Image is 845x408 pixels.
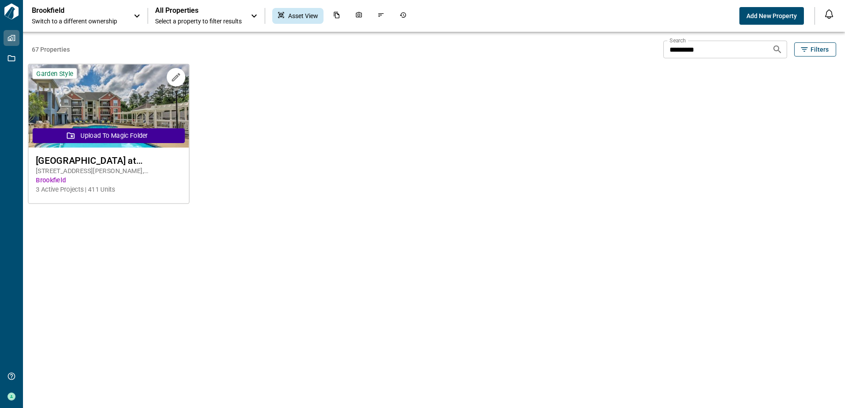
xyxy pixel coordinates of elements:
[155,6,242,15] span: All Properties
[794,42,836,57] button: Filters
[811,45,829,54] span: Filters
[822,7,836,21] button: Open notification feed
[328,8,346,24] div: Documents
[32,45,660,54] span: 67 Properties
[394,8,412,24] div: Job History
[32,6,111,15] p: Brookfield
[36,69,73,78] span: Garden Style
[670,37,686,44] label: Search
[36,176,182,185] span: Brookfield
[769,41,786,58] button: Search properties
[36,166,182,176] span: [STREET_ADDRESS][PERSON_NAME] , [GEOGRAPHIC_DATA] , NC
[746,11,797,20] span: Add New Property
[33,128,185,143] button: Upload to Magic Folder
[272,8,324,24] div: Asset View
[350,8,368,24] div: Photos
[739,7,804,25] button: Add New Property
[288,11,318,20] span: Asset View
[36,155,182,166] span: [GEOGRAPHIC_DATA] at [GEOGRAPHIC_DATA]
[155,17,242,26] span: Select a property to filter results
[372,8,390,24] div: Issues & Info
[32,17,125,26] span: Switch to a different ownership
[36,185,182,194] span: 3 Active Projects | 411 Units
[28,64,189,148] img: property-asset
